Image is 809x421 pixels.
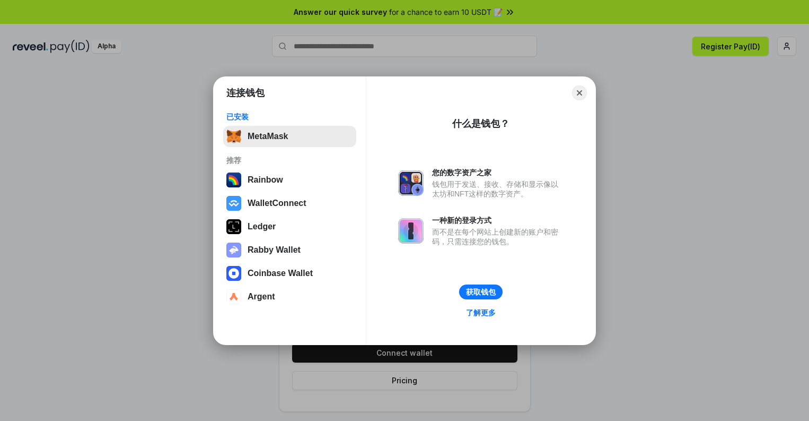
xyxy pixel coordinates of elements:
div: 了解更多 [466,308,496,317]
div: Coinbase Wallet [248,269,313,278]
div: 一种新的登录方式 [432,216,564,225]
button: MetaMask [223,126,356,147]
div: 已安装 [226,112,353,122]
h1: 连接钱包 [226,87,265,99]
a: 了解更多 [460,306,502,320]
button: Argent [223,286,356,307]
div: Rabby Wallet [248,245,301,255]
div: 推荐 [226,156,353,165]
img: svg+xml,%3Csvg%20xmlns%3D%22http%3A%2F%2Fwww.w3.org%2F2000%2Fsvg%22%20width%3D%2228%22%20height%3... [226,219,241,234]
img: svg+xml,%3Csvg%20width%3D%22120%22%20height%3D%22120%22%20viewBox%3D%220%200%20120%20120%22%20fil... [226,173,241,187]
div: 什么是钱包？ [452,117,509,130]
button: 获取钱包 [459,285,503,299]
button: WalletConnect [223,193,356,214]
img: svg+xml,%3Csvg%20fill%3D%22none%22%20height%3D%2233%22%20viewBox%3D%220%200%2035%2033%22%20width%... [226,129,241,144]
img: svg+xml,%3Csvg%20xmlns%3D%22http%3A%2F%2Fwww.w3.org%2F2000%2Fsvg%22%20fill%3D%22none%22%20viewBox... [398,218,424,244]
div: Ledger [248,222,276,231]
img: svg+xml,%3Csvg%20width%3D%2228%22%20height%3D%2228%22%20viewBox%3D%220%200%2028%2028%22%20fill%3D... [226,266,241,281]
button: Coinbase Wallet [223,263,356,284]
div: 钱包用于发送、接收、存储和显示像以太坊和NFT这样的数字资产。 [432,179,564,199]
img: svg+xml,%3Csvg%20width%3D%2228%22%20height%3D%2228%22%20viewBox%3D%220%200%2028%2028%22%20fill%3D... [226,289,241,304]
div: Argent [248,292,275,302]
div: WalletConnect [248,199,306,208]
img: svg+xml,%3Csvg%20width%3D%2228%22%20height%3D%2228%22%20viewBox%3D%220%200%2028%2028%22%20fill%3D... [226,196,241,211]
img: svg+xml,%3Csvg%20xmlns%3D%22http%3A%2F%2Fwww.w3.org%2F2000%2Fsvg%22%20fill%3D%22none%22%20viewBox... [226,243,241,257]
div: Rainbow [248,175,283,185]
button: Close [572,85,587,100]
img: svg+xml,%3Csvg%20xmlns%3D%22http%3A%2F%2Fwww.w3.org%2F2000%2Fsvg%22%20fill%3D%22none%22%20viewBox... [398,170,424,196]
div: 而不是在每个网站上创建新的账户和密码，只需连接您的钱包。 [432,227,564,246]
button: Rainbow [223,169,356,191]
button: Ledger [223,216,356,237]
div: MetaMask [248,132,288,141]
div: 获取钱包 [466,287,496,297]
div: 您的数字资产之家 [432,168,564,177]
button: Rabby Wallet [223,239,356,261]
